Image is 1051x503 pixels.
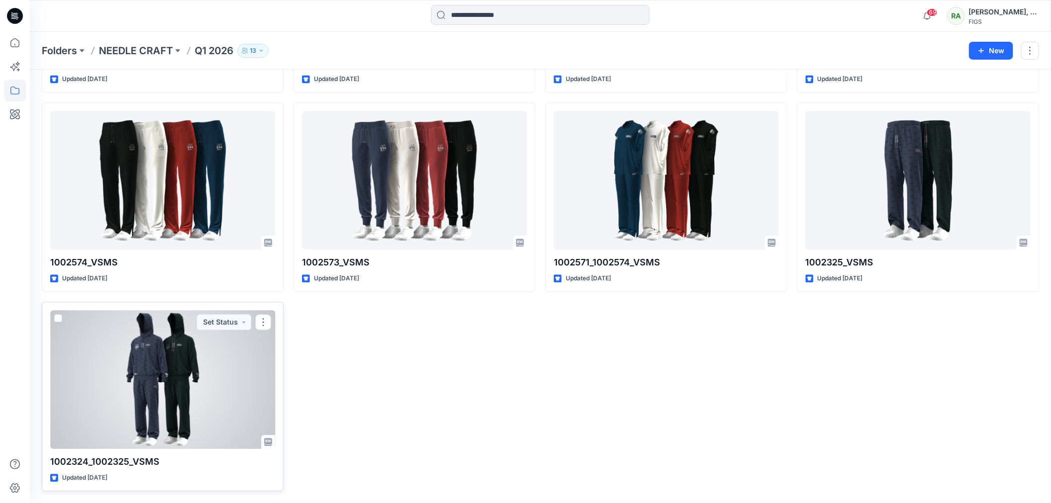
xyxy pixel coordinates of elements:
a: 1002574_VSMS [50,111,275,249]
a: Folders [42,44,77,58]
p: Updated [DATE] [62,74,107,84]
p: 1002325_VSMS [806,255,1031,269]
button: New [969,42,1013,60]
p: Updated [DATE] [314,273,359,284]
p: 13 [250,45,256,56]
div: [PERSON_NAME], [PERSON_NAME] [969,6,1039,18]
a: 1002573_VSMS [302,111,527,249]
a: 1002571_1002574_VSMS [554,111,779,249]
button: 13 [237,44,269,58]
p: 1002324_1002325_VSMS [50,455,275,469]
p: Updated [DATE] [314,74,359,84]
p: Updated [DATE] [566,273,611,284]
a: 1002325_VSMS [806,111,1031,249]
p: Updated [DATE] [818,273,863,284]
p: Q1 2026 [195,44,233,58]
p: Updated [DATE] [62,473,107,483]
p: 1002573_VSMS [302,255,527,269]
p: 1002574_VSMS [50,255,275,269]
p: 1002571_1002574_VSMS [554,255,779,269]
a: 1002324_1002325_VSMS [50,310,275,448]
div: FIGS [969,18,1039,25]
span: 69 [927,8,938,16]
div: RA [947,7,965,25]
a: NEEDLE CRAFT [99,44,173,58]
p: Updated [DATE] [62,273,107,284]
p: Updated [DATE] [818,74,863,84]
p: Updated [DATE] [566,74,611,84]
